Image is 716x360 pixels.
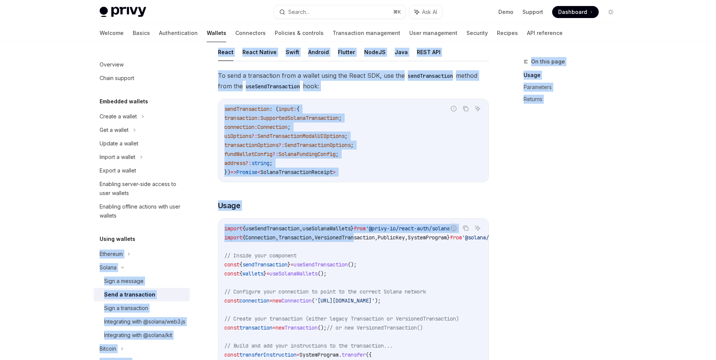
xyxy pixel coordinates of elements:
div: Enabling offline actions with user wallets [100,202,185,220]
span: Connection [257,124,288,130]
span: Transaction [285,324,318,331]
span: from [354,225,366,232]
a: Sign a transaction [94,301,190,315]
div: Chain support [100,74,134,83]
div: Import a wallet [100,153,135,162]
span: }) [224,169,230,175]
h5: Using wallets [100,234,135,244]
span: . [339,351,342,358]
div: Ethereum [100,250,123,259]
a: Enabling server-side access to user wallets [94,177,190,200]
span: Transaction [279,234,312,241]
span: { [239,261,242,268]
a: Transaction management [333,24,400,42]
span: , [276,234,279,241]
button: REST API [417,43,440,61]
span: ; [345,133,348,139]
span: transactionOptions [224,142,279,148]
a: Authentication [159,24,198,42]
span: : [257,115,260,121]
span: fundWalletConfig [224,151,272,157]
span: useSendTransaction [245,225,300,232]
span: } [263,270,266,277]
span: = [291,261,294,268]
div: Integrating with @solana/web3.js [104,317,185,326]
a: Wallets [207,24,226,42]
span: ; [336,151,339,157]
span: } [288,261,291,268]
button: Swift [286,43,299,61]
button: Android [308,43,329,61]
span: // or new VersionedTransaction() [327,324,423,331]
span: transfer [342,351,366,358]
a: Welcome [100,24,124,42]
span: SolanaFundingConfig [279,151,336,157]
span: const [224,324,239,331]
button: Toggle dark mode [605,6,617,18]
button: Ask AI [473,223,483,233]
span: On this page [531,57,565,66]
span: Ask AI [422,8,437,16]
span: } [447,234,450,241]
span: uiOptions [224,133,251,139]
span: Connection [282,297,312,304]
span: ; [339,115,342,121]
div: Send a transaction [104,290,155,299]
span: = [269,297,272,304]
a: Integrating with @solana/web3.js [94,315,190,328]
span: sendTransaction [224,106,269,112]
span: const [224,261,239,268]
span: import [224,225,242,232]
span: string [251,160,269,166]
div: Sign a message [104,277,144,286]
span: sendTransaction [242,261,288,268]
button: Ask AI [409,5,442,19]
a: Overview [94,58,190,71]
code: sendTransaction [405,72,456,80]
a: API reference [527,24,563,42]
span: ; [351,142,354,148]
span: SendTransactionOptions [285,142,351,148]
img: light logo [100,7,146,17]
span: '[URL][DOMAIN_NAME]' [315,297,375,304]
span: = [266,270,269,277]
a: Recipes [497,24,518,42]
div: Get a wallet [100,126,129,135]
span: PublicKey [378,234,405,241]
span: from [450,234,462,241]
a: Update a wallet [94,137,190,150]
span: (); [318,270,327,277]
div: Update a wallet [100,139,138,148]
a: Export a wallet [94,164,190,177]
span: ⌘ K [393,9,401,15]
h5: Embedded wallets [100,97,148,106]
button: Report incorrect code [449,223,459,233]
button: React [218,43,233,61]
a: Usage [524,69,623,81]
span: = [272,324,276,331]
div: Create a wallet [100,112,137,121]
span: new [272,297,282,304]
button: Copy the contents from the code block [461,223,471,233]
span: To send a transaction from a wallet using the React SDK, use the method from the hook: [218,70,489,91]
a: Returns [524,93,623,105]
span: useSolanaWallets [303,225,351,232]
span: useSolanaWallets [269,270,318,277]
span: SupportedSolanaTransaction [260,115,339,121]
span: (); [318,324,327,331]
span: ?: [279,142,285,148]
span: , [312,234,315,241]
div: Sign a transaction [104,304,148,313]
a: Policies & controls [275,24,324,42]
span: < [257,169,260,175]
div: Bitcoin [100,344,116,353]
span: // Configure your connection to point to the correct Solana network [224,288,426,295]
span: , [300,225,303,232]
a: Demo [498,8,513,16]
button: Flutter [338,43,355,61]
span: ; [269,160,272,166]
span: ?: [245,160,251,166]
span: VersionedTransaction [315,234,375,241]
span: transaction [239,324,272,331]
a: Basics [133,24,150,42]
